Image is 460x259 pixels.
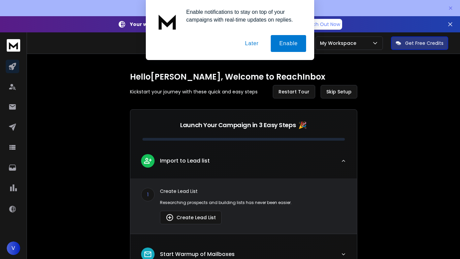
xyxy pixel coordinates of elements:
[271,35,306,52] button: Enable
[321,85,357,98] button: Skip Setup
[298,120,307,130] span: 🎉
[143,156,152,165] img: lead
[7,241,20,255] button: V
[143,250,152,259] img: lead
[166,213,174,222] img: lead
[236,35,267,52] button: Later
[160,250,235,258] p: Start Warmup of Mailboxes
[130,88,258,95] p: Kickstart your journey with these quick and easy steps
[180,120,296,130] p: Launch Your Campaign in 3 Easy Steps
[130,71,357,82] h1: Hello [PERSON_NAME] , Welcome to ReachInbox
[181,8,306,24] div: Enable notifications to stay on top of your campaigns with real-time updates on replies.
[130,149,357,178] button: leadImport to Lead list
[326,88,352,95] span: Skip Setup
[141,188,155,201] div: 1
[154,8,181,35] img: notification icon
[160,211,222,224] button: Create Lead List
[273,85,315,98] button: Restart Tour
[160,200,346,205] p: Researching prospects and building lists has never been easier.
[160,188,346,195] p: Create Lead List
[160,157,210,165] p: Import to Lead list
[130,178,357,234] div: leadImport to Lead list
